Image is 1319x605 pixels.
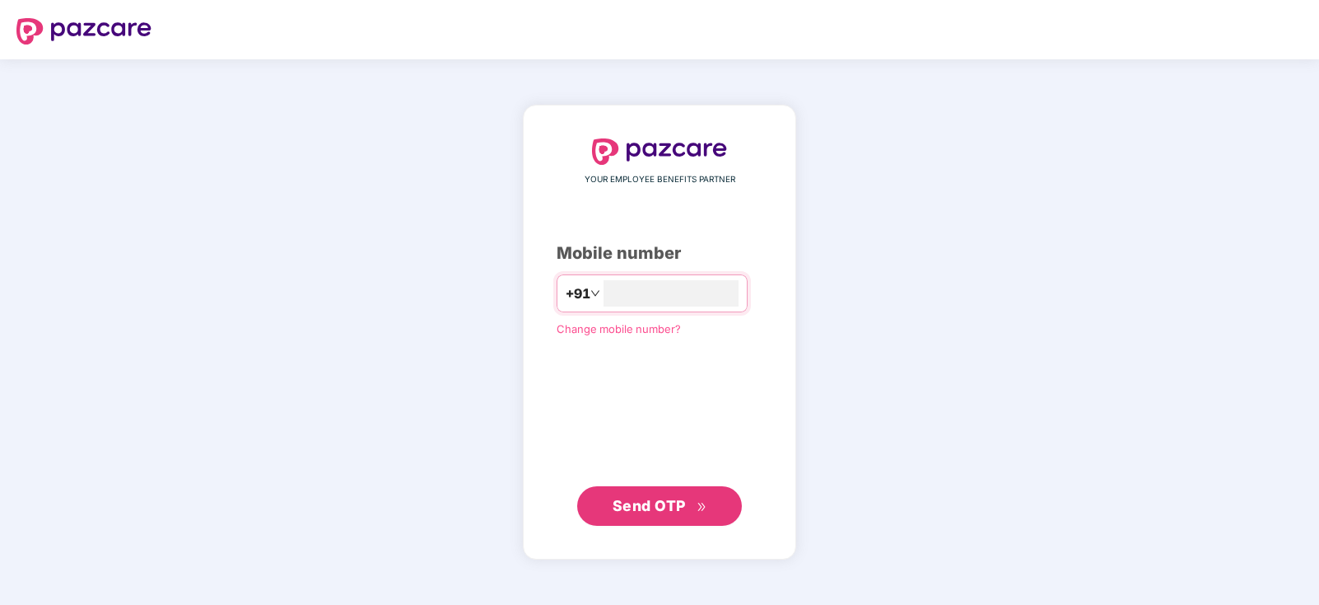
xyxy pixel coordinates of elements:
[592,138,727,165] img: logo
[16,18,151,45] img: logo
[590,288,600,298] span: down
[577,486,742,526] button: Send OTPdouble-right
[585,173,735,186] span: YOUR EMPLOYEE BENEFITS PARTNER
[697,502,707,513] span: double-right
[566,284,590,304] span: +91
[557,241,762,266] div: Mobile number
[613,497,686,514] span: Send OTP
[557,322,681,335] a: Change mobile number?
